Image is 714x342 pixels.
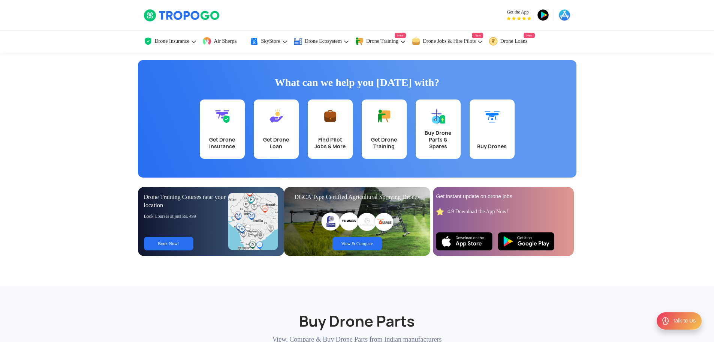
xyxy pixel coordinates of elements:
[290,193,424,201] div: DGCA Type Certified Agricultural Spraying Drones
[202,30,244,53] a: Air Sherpa
[214,38,237,44] span: Air Sherpa
[144,75,571,90] h1: What can we help you [DATE] with?
[305,38,342,44] span: Drone Ecosystem
[144,30,197,53] a: Drone Insurance
[144,294,571,331] h2: Buy Drone Parts
[448,208,508,215] div: 4.9 Download the App Now!
[661,316,670,325] img: ic_Support.svg
[144,193,229,209] div: Drone Training Courses near your location
[498,232,554,250] img: Playstore
[500,38,527,44] span: Drone Loans
[485,108,500,124] img: Buy Drones
[155,38,190,44] span: Drone Insurance
[436,208,444,215] img: star_rating
[144,9,220,22] img: TropoGo Logo
[524,33,535,38] span: New
[507,9,531,15] span: Get the App
[269,108,284,124] img: Get Drone Loan
[420,130,456,150] div: Buy Drone Parts & Spares
[215,108,230,124] img: Get Drone Insurance
[332,237,382,250] a: View & Compare
[412,30,483,53] a: Drone Jobs & Hire PilotsNew
[204,136,240,150] div: Get Drone Insurance
[472,33,483,38] span: New
[436,193,570,200] div: Get instant update on drone jobs
[489,30,535,53] a: Drone LoansNew
[474,143,510,150] div: Buy Drones
[366,38,398,44] span: Drone Training
[558,9,570,21] img: appstore
[366,136,402,150] div: Get Drone Training
[507,17,531,20] img: App Raking
[395,33,406,38] span: New
[673,317,696,325] div: Talk to Us
[261,38,280,44] span: SkyStore
[470,99,515,159] a: Buy Drones
[200,99,245,159] a: Get Drone Insurance
[312,136,348,150] div: Find Pilot Jobs & More
[537,9,549,21] img: playstore
[254,99,299,159] a: Get Drone Loan
[377,108,392,124] img: Get Drone Training
[250,30,287,53] a: SkyStore
[323,108,338,124] img: Find Pilot Jobs & More
[436,232,492,250] img: Ios
[308,99,353,159] a: Find Pilot Jobs & More
[293,30,349,53] a: Drone Ecosystem
[416,99,461,159] a: Buy Drone Parts & Spares
[362,99,407,159] a: Get Drone Training
[355,30,406,53] a: Drone TrainingNew
[258,136,294,150] div: Get Drone Loan
[144,237,193,250] a: Book Now!
[144,213,229,219] div: Book Courses at just Rs. 499
[431,108,446,124] img: Buy Drone Parts & Spares
[423,38,476,44] span: Drone Jobs & Hire Pilots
